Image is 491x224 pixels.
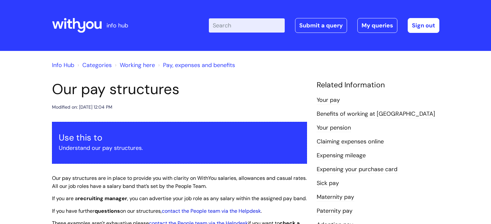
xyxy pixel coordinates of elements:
[52,195,307,202] span: If you are a , you can advertise your job role as any salary within the assigned pay band.
[52,208,262,214] span: If you have further on our structures, .
[317,151,366,160] a: Expensing mileage
[163,61,235,69] a: Pay, expenses and benefits
[317,165,397,174] a: Expensing your purchase card
[295,18,347,33] a: Submit a query
[59,132,300,143] h3: Use this to
[317,124,351,132] a: Your pension
[113,60,155,70] li: Working here
[317,179,339,188] a: Sick pay
[52,103,112,111] div: Modified on: [DATE] 12:04 PM
[52,81,307,98] h1: Our pay structures
[317,138,384,146] a: Claiming expenses online
[52,61,74,69] a: Info Hub
[317,110,435,118] a: Benefits of working at [GEOGRAPHIC_DATA]
[317,96,340,104] a: Your pay
[59,143,300,153] p: Understand our pay structures.
[107,20,128,31] p: info hub
[209,18,285,33] input: Search
[357,18,397,33] a: My queries
[209,18,439,33] div: | -
[120,61,155,69] a: Working here
[317,193,354,201] a: Maternity pay
[317,81,439,90] h4: Related Information
[76,60,112,70] li: Solution home
[52,175,307,190] span: Our pay structures are in place to provide you with clarity on WithYou salaries, allowances and c...
[408,18,439,33] a: Sign out
[78,195,127,202] strong: recruiting manager
[82,61,112,69] a: Categories
[157,60,235,70] li: Pay, expenses and benefits
[317,207,353,215] a: Paternity pay
[95,208,120,214] strong: questions
[162,208,261,214] a: contact the People team via the Helpdesk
